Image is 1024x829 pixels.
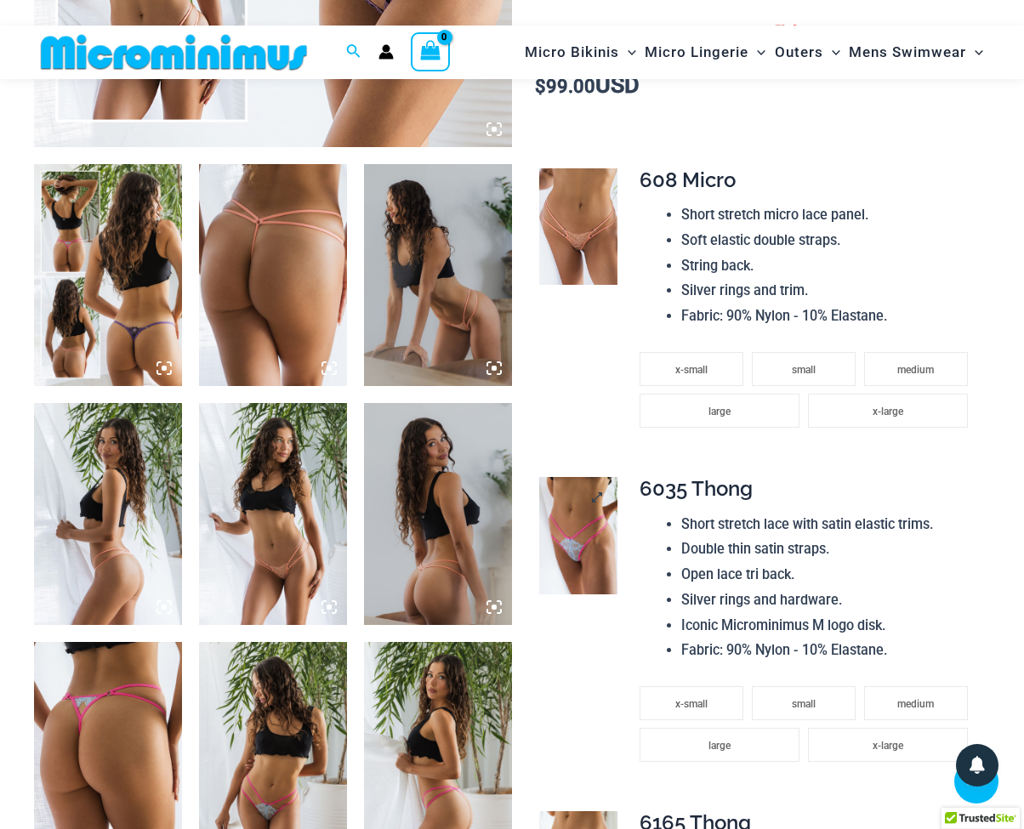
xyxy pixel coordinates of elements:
[808,728,968,762] li: x-large
[681,512,976,537] li: Short stretch lace with satin elastic trims.
[640,352,743,386] li: x-small
[681,202,976,228] li: Short stretch micro lace panel.
[823,31,840,74] span: Menu Toggle
[864,686,968,720] li: medium
[681,588,976,613] li: Silver rings and hardware.
[681,638,976,663] li: Fabric: 90% Nylon - 10% Elastane.
[708,740,731,752] span: large
[199,403,347,625] img: Sip Bellini 608 Micro Thong
[897,364,934,376] span: medium
[873,740,903,752] span: x-large
[873,406,903,417] span: x-large
[675,698,708,710] span: x-small
[640,728,799,762] li: large
[792,364,816,376] span: small
[681,613,976,639] li: Iconic Microminimus M logo disk.
[681,278,976,304] li: Silver rings and trim.
[748,31,765,74] span: Menu Toggle
[346,42,361,63] a: Search icon link
[411,32,450,71] a: View Shopping Cart, empty
[675,364,708,376] span: x-small
[640,686,743,720] li: x-small
[845,31,987,74] a: Mens SwimwearMenu ToggleMenu Toggle
[539,477,617,594] img: Savour Cotton Candy 6035 Thong
[775,31,823,74] span: Outers
[378,44,394,60] a: Account icon link
[640,394,799,428] li: large
[771,31,845,74] a: OutersMenu ToggleMenu Toggle
[364,403,512,625] img: Sip Bellini 608 Micro Thong
[34,403,182,625] img: Sip Bellini 608 Micro Thong
[849,31,966,74] span: Mens Swimwear
[364,164,512,386] img: Sip Bellini 608 Micro Thong
[521,31,640,74] a: Micro BikinisMenu ToggleMenu Toggle
[681,228,976,253] li: Soft elastic double straps.
[640,476,753,501] span: 6035 Thong
[640,31,770,74] a: Micro LingerieMenu ToggleMenu Toggle
[531,73,990,99] p: USD
[966,31,983,74] span: Menu Toggle
[34,164,182,386] img: Collection Pack b (5)
[525,31,619,74] span: Micro Bikinis
[808,394,968,428] li: x-large
[539,168,617,286] img: Sip Bellini 608 Micro Thong
[518,28,990,77] nav: Site Navigation
[619,31,636,74] span: Menu Toggle
[640,168,736,192] span: 608 Micro
[681,304,976,329] li: Fabric: 90% Nylon - 10% Elastane.
[681,537,976,562] li: Double thin satin straps.
[199,164,347,386] img: Sip Bellini 608 Micro Thong
[681,253,976,279] li: String back.
[535,76,595,97] bdi: 99.00
[752,686,856,720] li: small
[752,352,856,386] li: small
[34,33,314,71] img: MM SHOP LOGO FLAT
[681,562,976,588] li: Open lace tri back.
[897,698,934,710] span: medium
[535,76,546,97] span: $
[645,31,748,74] span: Micro Lingerie
[792,698,816,710] span: small
[864,352,968,386] li: medium
[708,406,731,417] span: large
